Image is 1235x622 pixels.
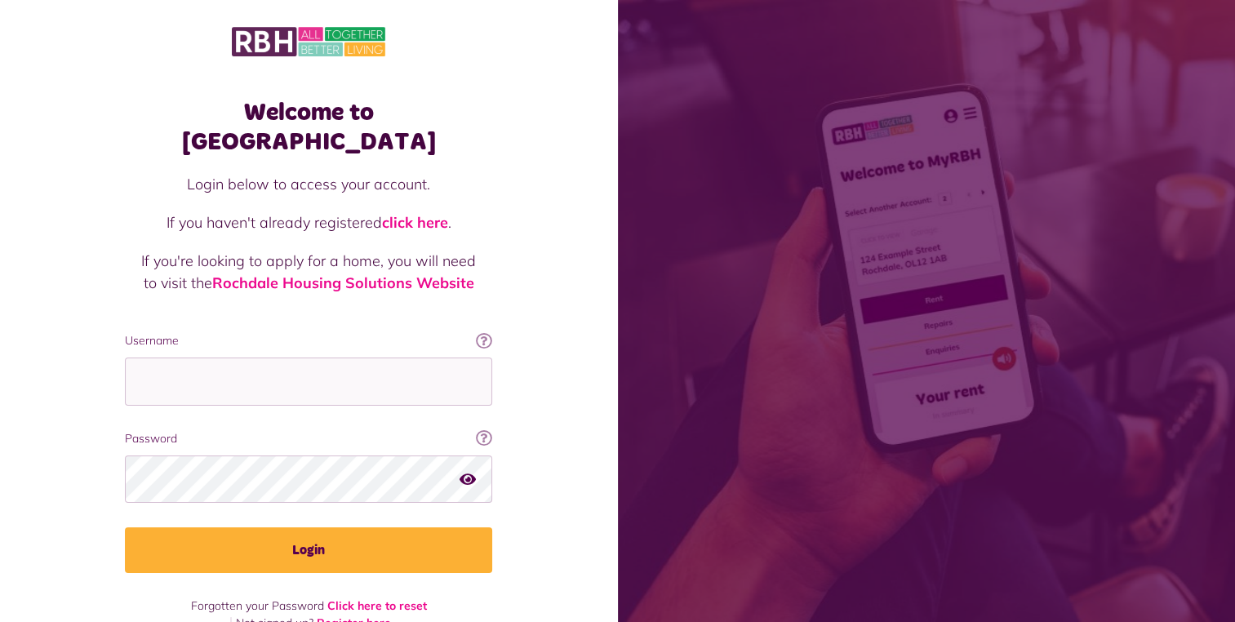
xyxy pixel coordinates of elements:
[232,24,385,59] img: MyRBH
[125,332,492,349] label: Username
[212,273,474,292] a: Rochdale Housing Solutions Website
[141,173,476,195] p: Login below to access your account.
[141,211,476,233] p: If you haven't already registered .
[125,527,492,573] button: Login
[125,98,492,157] h1: Welcome to [GEOGRAPHIC_DATA]
[327,598,427,613] a: Click here to reset
[191,598,324,613] span: Forgotten your Password
[382,213,448,232] a: click here
[141,250,476,294] p: If you're looking to apply for a home, you will need to visit the
[125,430,492,447] label: Password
